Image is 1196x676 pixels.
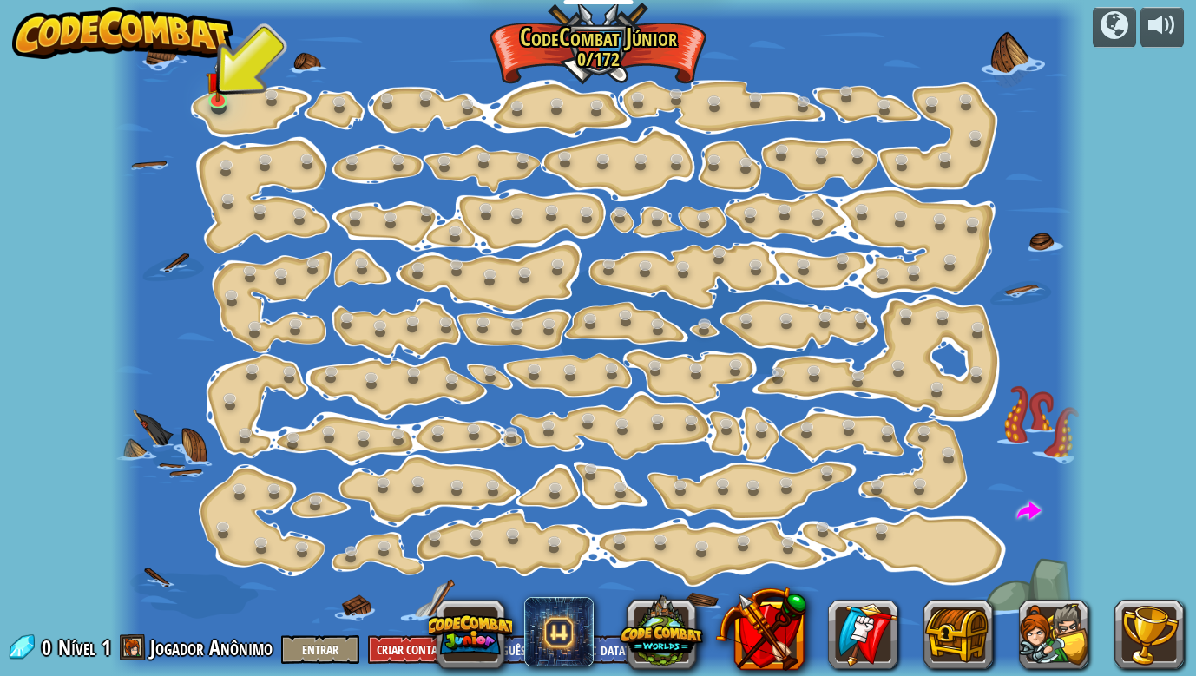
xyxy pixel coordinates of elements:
[1140,7,1184,48] button: Ajuste o volume
[12,7,234,59] img: CodeCombat - Learn how to code by playing a game
[42,633,56,661] span: 0
[1093,7,1136,48] button: Campanhas
[281,635,359,664] button: Entrar
[368,635,446,664] button: Criar Conta
[207,60,231,102] img: level-banner-unstarted.png
[102,633,111,661] span: 1
[58,633,95,662] span: Nível
[150,633,273,661] span: Jogador Anônimo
